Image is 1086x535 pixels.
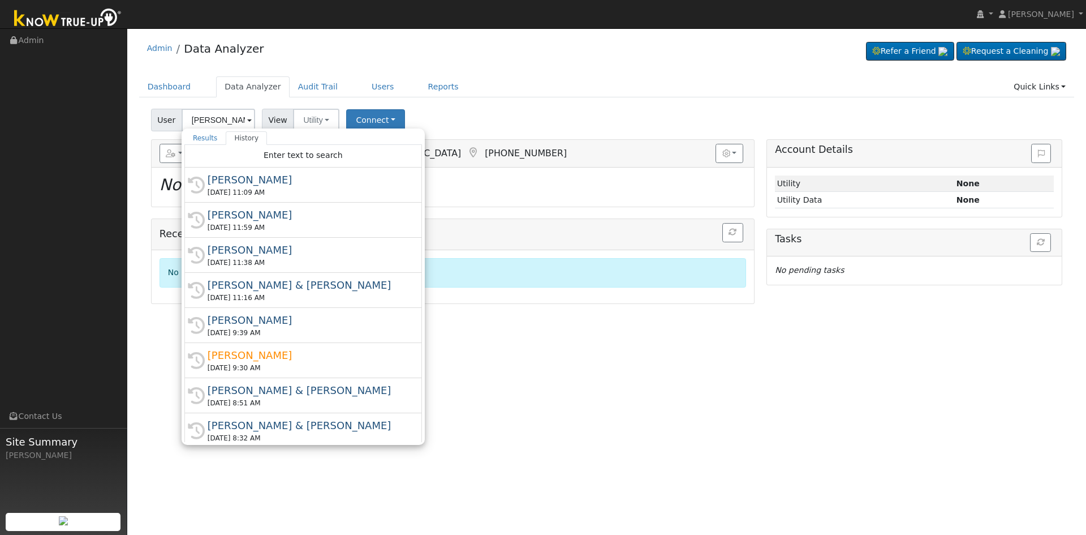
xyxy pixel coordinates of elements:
[956,195,980,204] strong: None
[216,76,290,97] a: Data Analyzer
[346,109,405,131] button: Connect
[160,258,746,287] div: No recent events
[188,247,205,264] i: History
[775,233,1054,245] h5: Tasks
[8,6,127,32] img: Know True-Up
[59,516,68,525] img: retrieve
[956,42,1066,61] a: Request a Cleaning
[188,387,205,404] i: History
[293,109,339,131] button: Utility
[208,242,409,258] div: [PERSON_NAME]
[938,47,947,56] img: retrieve
[184,131,226,145] a: Results
[420,76,467,97] a: Reports
[956,179,980,188] strong: ID: null, authorized: None
[160,223,746,246] h5: Recent Events
[226,131,267,145] a: History
[722,223,743,242] button: Refresh
[147,44,173,53] a: Admin
[1005,76,1074,97] a: Quick Links
[188,352,205,369] i: History
[208,328,409,338] div: [DATE] 9:39 AM
[208,363,409,373] div: [DATE] 9:30 AM
[208,222,409,233] div: [DATE] 11:59 AM
[775,192,954,208] td: Utility Data
[1008,10,1074,19] span: [PERSON_NAME]
[208,207,409,222] div: [PERSON_NAME]
[775,266,844,275] i: No pending tasks
[1031,144,1051,163] button: Issue History
[1051,47,1060,56] img: retrieve
[208,398,409,408] div: [DATE] 8:51 AM
[208,418,409,433] div: [PERSON_NAME] & [PERSON_NAME]
[6,450,121,461] div: [PERSON_NAME]
[182,109,255,131] input: Select a User
[262,109,294,131] span: View
[290,76,346,97] a: Audit Trail
[485,148,567,159] span: [PHONE_NUMBER]
[1030,233,1051,252] button: Refresh
[160,176,326,194] i: No Utility connection
[775,176,954,192] td: Utility
[208,172,409,187] div: [PERSON_NAME]
[188,422,205,439] i: History
[775,144,1054,156] h5: Account Details
[139,76,200,97] a: Dashboard
[208,313,409,328] div: [PERSON_NAME]
[866,42,954,61] a: Refer a Friend
[467,147,479,159] a: Map
[188,177,205,194] i: History
[151,109,182,131] span: User
[208,277,409,293] div: [PERSON_NAME] & [PERSON_NAME]
[208,258,409,268] div: [DATE] 11:38 AM
[208,348,409,363] div: [PERSON_NAME]
[264,151,343,160] span: Enter text to search
[208,293,409,303] div: [DATE] 11:16 AM
[188,212,205,229] i: History
[188,282,205,299] i: History
[208,383,409,398] div: [PERSON_NAME] & [PERSON_NAME]
[188,317,205,334] i: History
[208,433,409,443] div: [DATE] 8:32 AM
[208,187,409,198] div: [DATE] 11:09 AM
[184,42,264,55] a: Data Analyzer
[6,434,121,450] span: Site Summary
[363,76,403,97] a: Users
